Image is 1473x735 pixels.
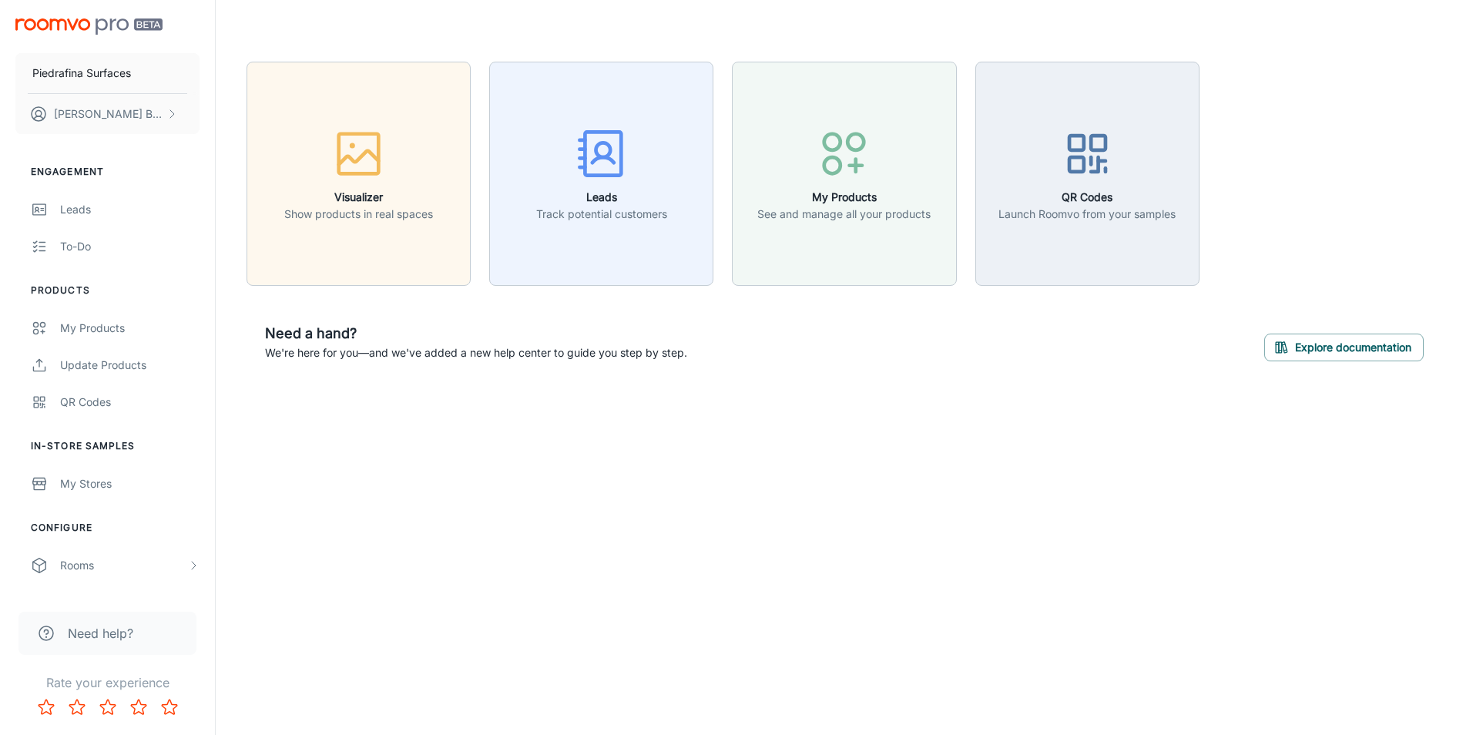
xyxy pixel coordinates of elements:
a: Explore documentation [1264,339,1424,354]
p: We're here for you—and we've added a new help center to guide you step by step. [265,344,687,361]
a: QR CodesLaunch Roomvo from your samples [975,165,1200,180]
h6: Leads [536,189,667,206]
div: QR Codes [60,394,200,411]
button: VisualizerShow products in real spaces [247,62,471,286]
div: Update Products [60,357,200,374]
button: Piedrafina Surfaces [15,53,200,93]
h6: My Products [757,189,931,206]
button: Explore documentation [1264,334,1424,361]
p: See and manage all your products [757,206,931,223]
h6: Need a hand? [265,323,687,344]
div: Leads [60,201,200,218]
img: Roomvo PRO Beta [15,18,163,35]
a: My ProductsSee and manage all your products [732,165,956,180]
h6: QR Codes [998,189,1176,206]
button: QR CodesLaunch Roomvo from your samples [975,62,1200,286]
div: My Products [60,320,200,337]
p: Show products in real spaces [284,206,433,223]
button: [PERSON_NAME] Bloom [15,94,200,134]
a: LeadsTrack potential customers [489,165,713,180]
button: LeadsTrack potential customers [489,62,713,286]
h6: Visualizer [284,189,433,206]
div: To-do [60,238,200,255]
p: Piedrafina Surfaces [32,65,131,82]
p: Launch Roomvo from your samples [998,206,1176,223]
p: Track potential customers [536,206,667,223]
button: My ProductsSee and manage all your products [732,62,956,286]
p: [PERSON_NAME] Bloom [54,106,163,123]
